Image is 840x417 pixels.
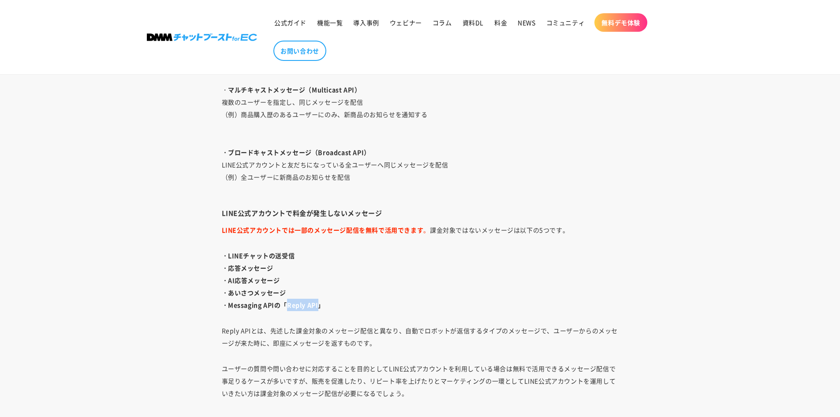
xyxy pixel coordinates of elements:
a: 公式ガイド [269,13,312,32]
p: Reply APIとは、先述した課金対象のメッセージ配信と異なり、自動でロボットが返信するタイプのメッセージで、ユーザーからのメッセージが来た時に、即座にメッセージを返すものです。 [222,324,619,349]
strong: ・Messaging APIの「Reply API」 [222,301,325,309]
span: 導入事例 [353,19,379,26]
a: コミュニティ [541,13,590,32]
strong: ・あいさつメッセージ [222,288,286,297]
span: ウェビナー [390,19,422,26]
span: コラム [433,19,452,26]
strong: LINE公式アカウントでは一部のメッセージ配信を無料で活用できます [222,225,424,234]
strong: ・AI応答メッセージ [222,276,280,285]
span: お問い合わせ [280,47,319,55]
span: 機能一覧 [317,19,343,26]
h4: LINE公式アカウントで料金が発生しないメッセージ [222,209,619,218]
strong: ・応答メッセージ [222,263,273,272]
img: 株式会社DMM Boost [147,34,257,41]
a: コラム [427,13,457,32]
span: 料金 [494,19,507,26]
strong: マルチキャストメッセージ（Multicast API） [228,85,361,94]
p: LINE公式アカウントと友だちになっている全ユーザーへ同じメッセージを配信 （例）全ユーザーに新商品のお知らせを配信 [222,146,619,195]
a: ウェビナー [385,13,427,32]
a: 料金 [489,13,512,32]
span: 。 [222,225,430,234]
a: お問い合わせ [273,41,326,61]
span: NEWS [518,19,535,26]
span: 公式ガイド [274,19,306,26]
strong: ・ブロードキャストメッセージ（Broadcast API） [222,148,370,157]
a: 機能一覧 [312,13,348,32]
a: 無料デモ体験 [594,13,647,32]
a: 導入事例 [348,13,384,32]
span: 資料DL [463,19,484,26]
p: ・ 複数のユーザーを指定し、同じメッセージを配信 （例）商品購入歴のあるユーザーにのみ、新商品のお知らせを通知する [222,83,619,133]
span: コミュニティ [546,19,585,26]
a: NEWS [512,13,541,32]
strong: ・LINEチャットの送受信 [222,251,295,260]
a: 資料DL [457,13,489,32]
p: ユーザーの質問や問い合わせに対応することを目的としてLINE公式アカウントを利用している場合は無料で活用できるメッセージ配信で事足りるケースが多いですが、販売を促進したり、リピート率を上げたりと... [222,362,619,412]
p: 課金対象ではないメッセージは以下の5つです。 [222,224,619,236]
span: 無料デモ体験 [601,19,640,26]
